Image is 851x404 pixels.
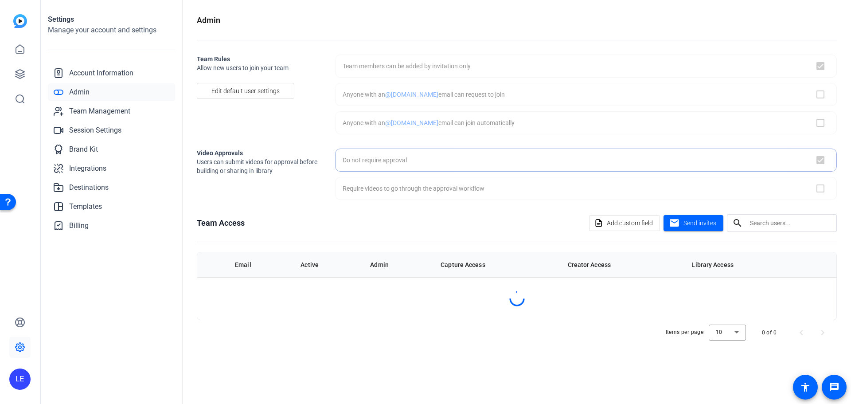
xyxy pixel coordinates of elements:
mat-icon: accessibility [800,382,811,392]
h1: Settings [48,14,175,25]
th: Admin [363,252,433,277]
div: Do not require approval [343,156,407,165]
a: Account Information [48,64,175,82]
h2: Video Approvals [197,149,321,157]
span: Integrations [69,163,106,174]
th: Capture Access [433,252,560,277]
th: Email [228,252,293,277]
a: Admin [48,83,175,101]
span: @[DOMAIN_NAME] [385,119,438,126]
span: @[DOMAIN_NAME] [385,91,438,98]
mat-icon: search [727,218,748,228]
span: Admin [69,87,90,98]
button: Next page [812,322,833,343]
mat-icon: mail [669,218,680,229]
a: Templates [48,198,175,216]
span: Allow new users to join your team [197,63,321,72]
a: Billing [48,217,175,235]
h2: Manage your account and settings [48,25,175,35]
a: Destinations [48,179,175,196]
div: Anyone with an email can request to join [343,90,505,99]
a: Brand Kit [48,141,175,158]
span: Account Information [69,68,133,78]
img: blue-gradient.svg [13,14,27,28]
button: Add custom field [589,215,660,231]
div: Require videos to go through the approval workflow [343,184,484,193]
div: Team members can be added by invitation only [343,62,471,71]
div: Items per page: [666,328,705,337]
span: Billing [69,220,89,231]
span: Brand Kit [69,144,98,155]
div: Anyone with an email can join automatically [343,118,515,127]
a: Integrations [48,160,175,177]
th: Creator Access [561,252,685,277]
span: Add custom field [607,215,653,231]
span: Templates [69,201,102,212]
button: Edit default user settings [197,83,294,99]
div: LE [9,369,31,390]
span: Edit default user settings [211,82,280,99]
h1: Admin [197,14,220,27]
span: Team Management [69,106,130,117]
span: Users can submit videos for approval before building or sharing in library [197,157,321,175]
input: Search users... [750,218,830,228]
th: Library Access [684,252,805,277]
span: Destinations [69,182,109,193]
span: Send invites [683,219,716,228]
th: Active [293,252,363,277]
mat-icon: message [829,382,839,392]
h1: Team Access [197,217,245,229]
div: 0 of 0 [762,328,777,337]
span: Session Settings [69,125,121,136]
button: Previous page [791,322,812,343]
a: Team Management [48,102,175,120]
button: Send invites [664,215,723,231]
h2: Team Rules [197,55,321,63]
a: Session Settings [48,122,175,139]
